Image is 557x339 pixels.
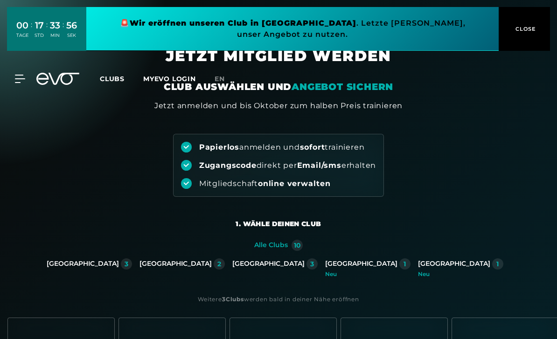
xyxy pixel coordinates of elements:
div: 00 [16,19,28,32]
span: CLOSE [513,25,536,33]
div: direkt per erhalten [199,160,376,171]
div: 1. Wähle deinen Club [236,219,321,228]
div: MIN [50,32,60,39]
div: 56 [66,19,77,32]
div: : [46,20,48,44]
a: MYEVO LOGIN [143,75,196,83]
strong: Papierlos [199,143,239,152]
strong: sofort [300,143,325,152]
a: en [215,74,236,84]
div: [GEOGRAPHIC_DATA] [325,260,397,268]
div: anmelden und trainieren [199,142,365,152]
div: [GEOGRAPHIC_DATA] [418,260,490,268]
div: Alle Clubs [254,241,288,249]
div: Mitgliedschaft [199,179,331,189]
button: CLOSE [499,7,550,51]
div: 1 [404,261,406,267]
div: SEK [66,32,77,39]
div: 17 [35,19,44,32]
div: : [63,20,64,44]
div: [GEOGRAPHIC_DATA] [47,260,119,268]
div: 1 [496,261,499,267]
strong: 3 [222,296,226,303]
a: Clubs [100,74,143,83]
div: TAGE [16,32,28,39]
div: : [31,20,32,44]
div: 3 [310,261,314,267]
strong: Clubs [226,296,244,303]
div: 10 [294,242,301,249]
div: Jetzt anmelden und bis Oktober zum halben Preis trainieren [154,100,403,111]
div: [GEOGRAPHIC_DATA] [232,260,305,268]
div: 33 [50,19,60,32]
div: 2 [217,261,221,267]
strong: Zugangscode [199,161,257,170]
span: en [215,75,225,83]
strong: online verwalten [258,179,331,188]
div: Neu [418,271,503,277]
div: Neu [325,271,411,277]
strong: Email/sms [297,161,341,170]
div: STD [35,32,44,39]
span: Clubs [100,75,125,83]
div: 3 [125,261,128,267]
div: [GEOGRAPHIC_DATA] [139,260,212,268]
